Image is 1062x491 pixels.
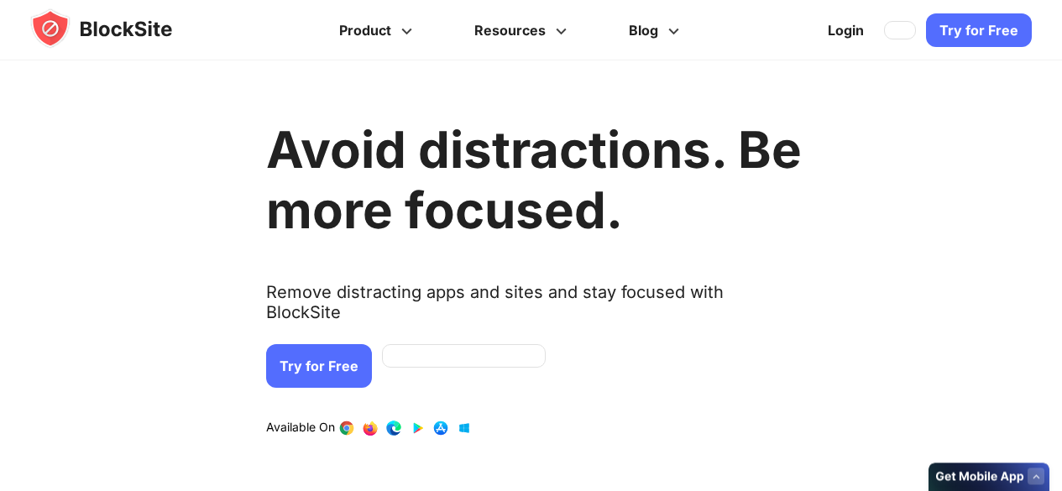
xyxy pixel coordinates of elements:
[818,10,874,50] a: Login
[266,420,335,436] text: Available On
[266,282,802,336] text: Remove distracting apps and sites and stay focused with BlockSite
[30,8,205,49] img: blocksite-icon.5d769676.svg
[266,119,802,240] h1: Avoid distractions. Be more focused.
[266,344,372,388] a: Try for Free
[926,13,1032,47] a: Try for Free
